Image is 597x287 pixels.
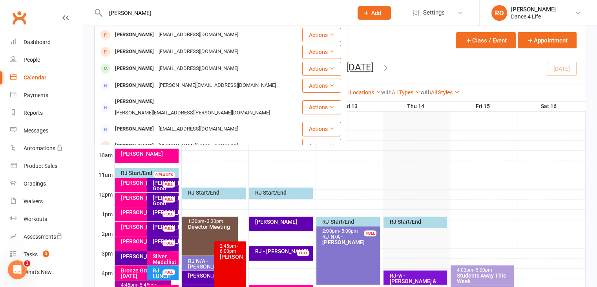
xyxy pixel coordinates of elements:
[302,62,341,76] button: Actions
[255,248,311,254] div: RJ - [PERSON_NAME]
[152,210,177,215] div: [PERSON_NAME]
[518,32,577,48] button: Appointment
[188,273,236,278] div: [PERSON_NAME]
[456,268,513,273] div: 4:00pm
[188,224,236,230] div: Director Meeting
[322,234,378,245] div: RJ N/A - [PERSON_NAME]
[10,246,83,263] a: Tasks 3
[120,151,177,156] div: [PERSON_NAME]
[24,127,48,134] div: Messages
[162,240,175,246] div: FULL
[204,219,223,224] span: - 3:30pm
[24,180,46,187] div: Gradings
[302,122,341,136] button: Actions
[10,140,83,157] a: Automations
[156,29,241,40] div: [EMAIL_ADDRESS][DOMAIN_NAME]
[113,80,156,91] div: [PERSON_NAME]
[297,250,309,256] div: FULL
[255,219,311,224] div: [PERSON_NAME]
[120,239,169,244] div: [PERSON_NAME]
[364,230,376,236] div: FULL
[10,263,83,281] a: What's New
[511,13,556,20] div: Dance 4 Life
[456,32,516,48] button: Class / Event
[188,190,244,195] div: RJ Start/End
[113,96,156,107] div: [PERSON_NAME]
[152,268,177,279] div: RJ LUNCH
[24,57,40,63] div: People
[10,69,83,86] a: Calendar
[322,219,378,224] div: RJ Start/End
[156,46,241,57] div: [EMAIL_ADDRESS][DOMAIN_NAME]
[152,224,177,230] div: [PERSON_NAME]
[188,258,236,269] div: RJ N/A - [PERSON_NAME]
[152,180,177,191] div: [PERSON_NAME] Good
[120,210,169,215] div: [PERSON_NAME]
[153,172,175,178] div: 0 PLACES
[103,7,347,18] input: Search...
[24,145,55,151] div: Automations
[8,260,27,279] iframe: Intercom live chat
[423,4,445,22] span: Settings
[10,122,83,140] a: Messages
[113,123,156,135] div: [PERSON_NAME]
[95,229,114,239] th: 2pm
[95,209,114,219] th: 1pm
[152,195,177,206] div: [PERSON_NAME] Good
[339,228,358,234] span: - 5:00pm
[24,110,43,116] div: Reports
[120,254,169,259] div: [PERSON_NAME]
[24,198,43,204] div: Waivers
[9,8,29,28] a: Clubworx
[24,269,52,275] div: What's New
[358,6,391,20] button: Add
[95,189,114,199] th: 12pm
[450,101,517,111] th: Fri 15
[121,170,152,176] span: RJ Start/End
[456,273,513,284] div: Students Away This Week
[24,251,38,258] div: Tasks
[302,79,341,93] button: Actions
[10,193,83,210] a: Waivers
[491,5,507,21] div: RO
[10,228,83,246] a: Assessments
[389,219,445,224] div: RJ Start/End
[392,89,420,96] a: All Types
[162,197,175,202] div: FULL
[188,219,236,224] div: 1:30pm
[10,210,83,228] a: Workouts
[95,150,114,160] th: 10am
[162,182,175,188] div: FULL
[371,10,381,16] span: Add
[162,226,175,232] div: FULL
[10,175,83,193] a: Gradings
[302,139,341,153] button: Actions
[113,140,156,152] div: [PERSON_NAME]
[24,39,51,45] div: Dashboard
[10,51,83,69] a: People
[511,6,556,13] div: [PERSON_NAME]
[24,163,57,169] div: Product Sales
[10,86,83,104] a: Payments
[24,234,62,240] div: Assessments
[113,46,156,57] div: [PERSON_NAME]
[219,254,244,259] div: [PERSON_NAME]
[120,195,169,201] div: [PERSON_NAME]
[24,92,48,98] div: Payments
[24,216,47,222] div: Workouts
[162,269,175,275] div: FULL
[24,74,46,81] div: Calendar
[302,28,341,42] button: Actions
[383,101,450,111] th: Thu 14
[95,170,114,180] th: 11am
[156,123,241,135] div: [EMAIL_ADDRESS][DOMAIN_NAME]
[156,63,241,74] div: [EMAIL_ADDRESS][DOMAIN_NAME]
[255,190,311,195] div: RJ Start/End
[95,268,114,278] th: 4pm
[517,101,582,111] th: Sat 16
[343,89,381,96] a: All Locations
[24,260,30,267] span: 1
[95,248,114,258] th: 3pm
[113,107,272,119] div: [PERSON_NAME][EMAIL_ADDRESS][PERSON_NAME][DOMAIN_NAME]
[156,80,278,91] div: [PERSON_NAME][EMAIL_ADDRESS][DOMAIN_NAME]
